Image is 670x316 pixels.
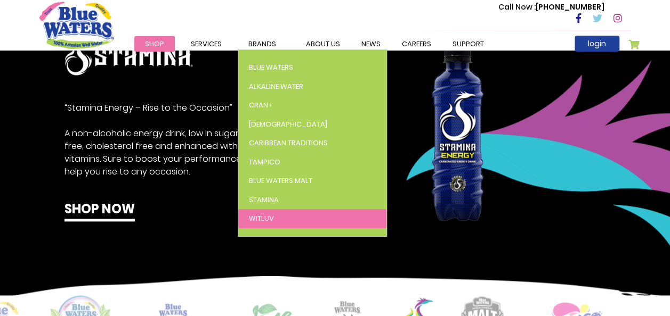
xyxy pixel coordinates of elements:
a: careers [391,36,442,52]
span: Shop [145,39,164,49]
p: “Stamina Energy – Rise to the Occasion” A non-alcoholic energy drink, low in sugar, fat free, cho... [64,102,275,178]
a: News [351,36,391,52]
a: store logo [39,2,114,48]
span: Call Now : [498,2,536,12]
img: product image [64,37,193,77]
span: Brands [248,39,276,49]
span: Stamina [249,195,279,205]
span: Alkaline Water [249,81,303,92]
span: Cran+ [249,100,273,110]
a: Shop now [64,199,135,221]
span: Tampico [249,157,280,167]
span: [DEMOGRAPHIC_DATA] [249,119,327,129]
span: WitLuv [249,213,274,223]
span: Blue Waters Malt [249,176,312,186]
a: about us [295,36,351,52]
span: Caribbean Traditions [249,138,328,148]
a: support [442,36,495,52]
span: Services [191,39,222,49]
span: Blue Waters [249,62,293,72]
p: [PHONE_NUMBER] [498,2,604,13]
a: login [575,36,619,52]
